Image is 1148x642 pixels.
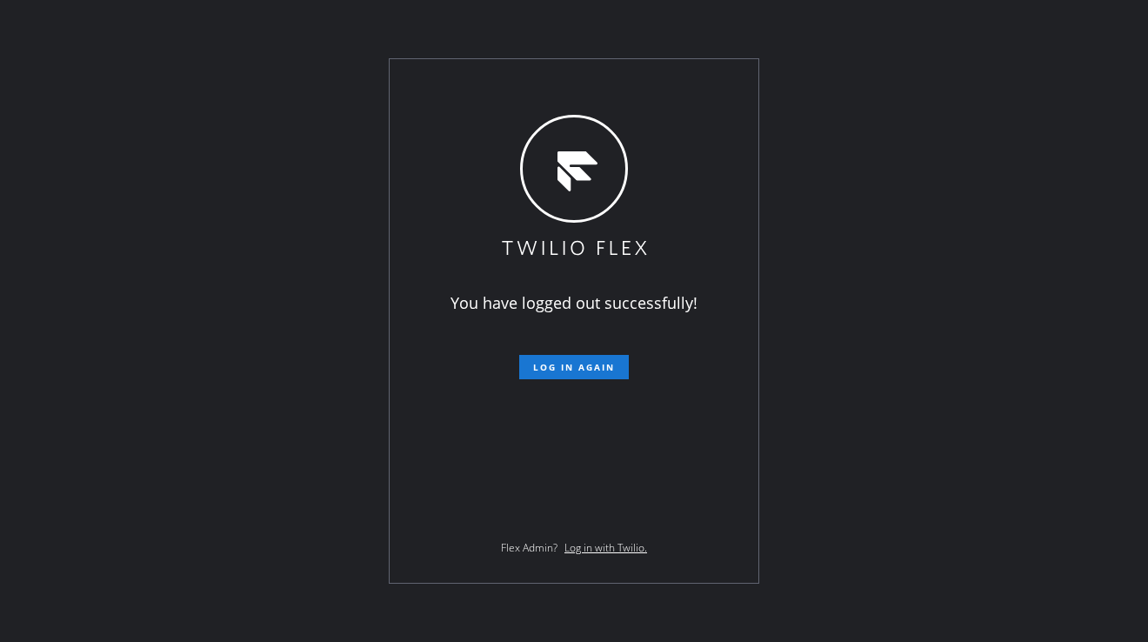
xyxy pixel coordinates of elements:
span: Log in again [533,361,615,373]
span: You have logged out successfully! [451,292,697,313]
a: Log in with Twilio. [564,540,647,555]
span: Flex Admin? [501,540,557,555]
button: Log in again [519,355,629,379]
